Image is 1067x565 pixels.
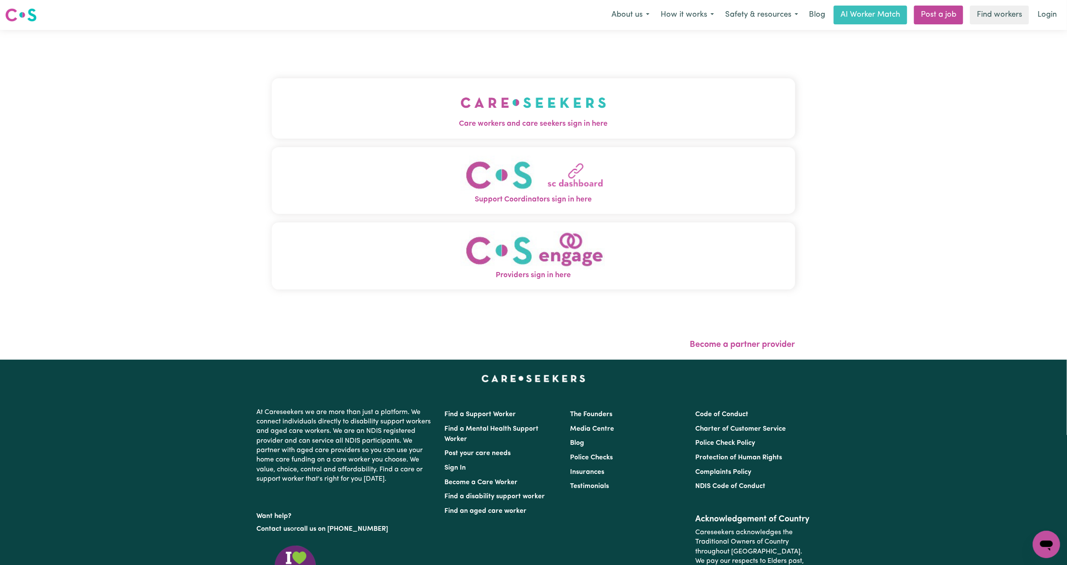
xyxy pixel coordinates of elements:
a: Find a Support Worker [445,411,516,418]
a: The Founders [570,411,612,418]
p: or [257,521,435,537]
a: Protection of Human Rights [695,454,782,461]
a: Blog [804,6,830,24]
a: Media Centre [570,426,614,432]
a: Careseekers logo [5,5,37,25]
button: Providers sign in here [272,222,795,290]
a: Charter of Customer Service [695,426,786,432]
button: Safety & resources [720,6,804,24]
a: Testimonials [570,483,609,490]
iframe: Button to launch messaging window, conversation in progress [1033,531,1060,558]
h2: Acknowledgement of Country [695,514,810,524]
a: Contact us [257,526,291,532]
a: Find a disability support worker [445,493,545,500]
a: Login [1032,6,1062,24]
button: Care workers and care seekers sign in here [272,78,795,138]
a: Code of Conduct [695,411,748,418]
a: Complaints Policy [695,469,751,476]
a: Become a partner provider [690,340,795,349]
a: Find a Mental Health Support Worker [445,426,539,443]
a: Police Check Policy [695,440,755,447]
a: NDIS Code of Conduct [695,483,765,490]
a: AI Worker Match [834,6,907,24]
a: Blog [570,440,584,447]
span: Providers sign in here [272,270,795,281]
a: Careseekers home page [482,375,585,382]
a: call us on [PHONE_NUMBER] [297,526,388,532]
button: How it works [655,6,720,24]
button: Support Coordinators sign in here [272,147,795,214]
a: Sign In [445,464,466,471]
a: Post a job [914,6,963,24]
button: About us [606,6,655,24]
span: Support Coordinators sign in here [272,194,795,205]
a: Post your care needs [445,450,511,457]
a: Become a Care Worker [445,479,518,486]
img: Careseekers logo [5,7,37,23]
a: Police Checks [570,454,613,461]
p: At Careseekers we are more than just a platform. We connect individuals directly to disability su... [257,404,435,488]
p: Want help? [257,508,435,521]
a: Find workers [970,6,1029,24]
a: Insurances [570,469,604,476]
a: Find an aged care worker [445,508,527,515]
span: Care workers and care seekers sign in here [272,118,795,130]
